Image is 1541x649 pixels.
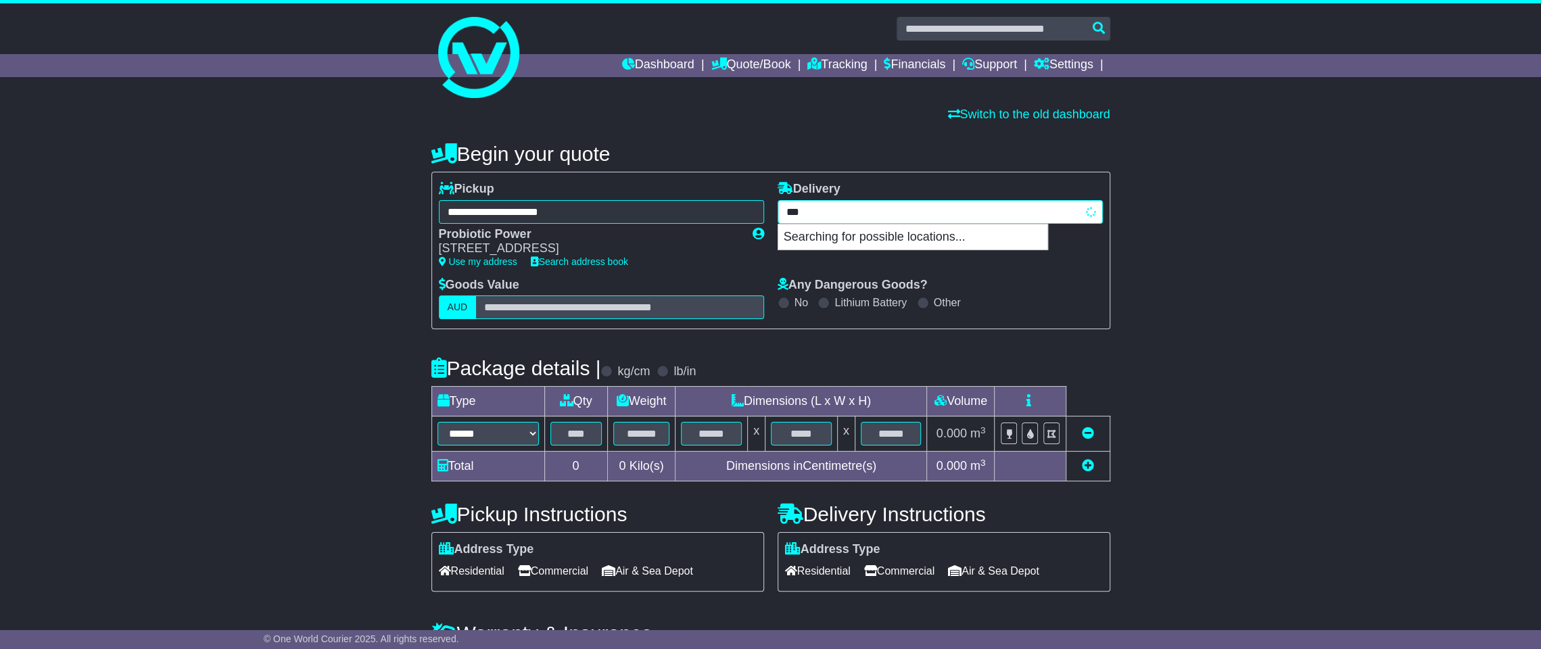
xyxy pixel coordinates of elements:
h4: Delivery Instructions [778,503,1110,525]
h4: Warranty & Insurance [431,622,1110,644]
span: Air & Sea Depot [948,560,1039,581]
td: Total [431,452,544,481]
span: 0.000 [937,459,967,473]
a: Remove this item [1082,427,1094,440]
label: lb/in [673,364,696,379]
span: © One World Courier 2025. All rights reserved. [264,633,459,644]
label: Goods Value [439,278,519,293]
td: Dimensions (L x W x H) [675,387,927,416]
label: No [795,296,808,309]
td: Kilo(s) [607,452,675,481]
h4: Pickup Instructions [431,503,764,525]
span: Commercial [864,560,934,581]
td: Weight [607,387,675,416]
span: Residential [785,560,851,581]
td: 0 [544,452,607,481]
span: 0 [619,459,625,473]
label: Any Dangerous Goods? [778,278,928,293]
div: [STREET_ADDRESS] [439,241,739,256]
td: x [748,416,765,452]
span: m [970,427,986,440]
label: Delivery [778,182,840,197]
a: Dashboard [622,54,694,77]
label: Address Type [785,542,880,557]
a: Add new item [1082,459,1094,473]
a: Search address book [531,256,628,267]
a: Settings [1034,54,1093,77]
sup: 3 [980,458,986,468]
label: kg/cm [617,364,650,379]
label: Address Type [439,542,534,557]
td: Volume [927,387,995,416]
span: m [970,459,986,473]
td: x [837,416,855,452]
td: Dimensions in Centimetre(s) [675,452,927,481]
a: Support [962,54,1017,77]
td: Type [431,387,544,416]
span: Residential [439,560,504,581]
a: Use my address [439,256,517,267]
label: Lithium Battery [834,296,907,309]
a: Switch to the old dashboard [947,107,1110,121]
span: Commercial [518,560,588,581]
p: Searching for possible locations... [778,224,1047,250]
span: 0.000 [937,427,967,440]
sup: 3 [980,425,986,435]
label: AUD [439,295,477,319]
a: Quote/Book [711,54,790,77]
h4: Package details | [431,357,601,379]
a: Tracking [807,54,867,77]
span: Air & Sea Depot [602,560,693,581]
td: Qty [544,387,607,416]
a: Financials [884,54,945,77]
typeahead: Please provide city [778,200,1103,224]
label: Pickup [439,182,494,197]
label: Other [934,296,961,309]
div: Probiotic Power [439,227,739,242]
h4: Begin your quote [431,143,1110,165]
